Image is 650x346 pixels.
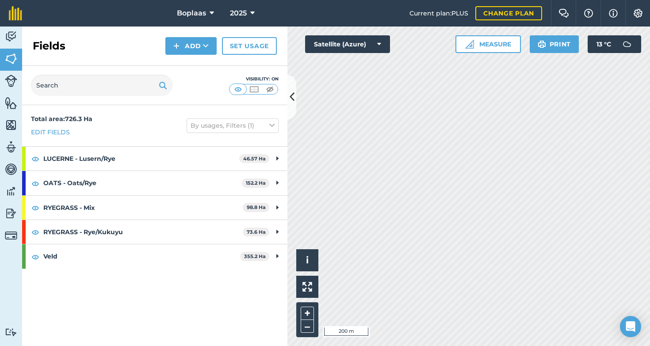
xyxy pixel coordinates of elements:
[22,244,287,268] div: Veld355.2 Ha
[246,180,266,186] strong: 152.2 Ha
[538,39,546,49] img: svg+xml;base64,PHN2ZyB4bWxucz0iaHR0cDovL3d3dy53My5vcmcvMjAwMC9zdmciIHdpZHRoPSIxOSIgaGVpZ2h0PSIyNC...
[247,229,266,235] strong: 73.6 Ha
[5,52,17,65] img: svg+xml;base64,PHN2ZyB4bWxucz0iaHR0cDovL3d3dy53My5vcmcvMjAwMC9zdmciIHdpZHRoPSI1NiIgaGVpZ2h0PSI2MC...
[306,255,309,266] span: i
[31,251,39,262] img: svg+xml;base64,PHN2ZyB4bWxucz0iaHR0cDovL3d3dy53My5vcmcvMjAwMC9zdmciIHdpZHRoPSIxOCIgaGVpZ2h0PSIyNC...
[159,80,167,91] img: svg+xml;base64,PHN2ZyB4bWxucz0iaHR0cDovL3d3dy53My5vcmcvMjAwMC9zdmciIHdpZHRoPSIxOSIgaGVpZ2h0PSIyNC...
[31,227,39,237] img: svg+xml;base64,PHN2ZyB4bWxucz0iaHR0cDovL3d3dy53My5vcmcvMjAwMC9zdmciIHdpZHRoPSIxOCIgaGVpZ2h0PSIyNC...
[302,282,312,292] img: Four arrows, one pointing top left, one top right, one bottom right and the last bottom left
[31,127,70,137] a: Edit fields
[22,147,287,171] div: LUCERNE - Lusern/Rye46.57 Ha
[5,185,17,198] img: svg+xml;base64,PD94bWwgdmVyc2lvbj0iMS4wIiBlbmNvZGluZz0idXRmLTgiPz4KPCEtLSBHZW5lcmF0b3I6IEFkb2JlIE...
[296,249,318,271] button: i
[455,35,521,53] button: Measure
[230,8,247,19] span: 2025
[43,196,243,220] strong: RYEGRASS - Mix
[5,229,17,242] img: svg+xml;base64,PD94bWwgdmVyc2lvbj0iMS4wIiBlbmNvZGluZz0idXRmLTgiPz4KPCEtLSBHZW5lcmF0b3I6IEFkb2JlIE...
[301,307,314,320] button: +
[475,6,542,20] a: Change plan
[173,41,180,51] img: svg+xml;base64,PHN2ZyB4bWxucz0iaHR0cDovL3d3dy53My5vcmcvMjAwMC9zdmciIHdpZHRoPSIxNCIgaGVpZ2h0PSIyNC...
[558,9,569,18] img: Two speech bubbles overlapping with the left bubble in the forefront
[233,85,244,94] img: svg+xml;base64,PHN2ZyB4bWxucz0iaHR0cDovL3d3dy53My5vcmcvMjAwMC9zdmciIHdpZHRoPSI1MCIgaGVpZ2h0PSI0MC...
[31,178,39,189] img: svg+xml;base64,PHN2ZyB4bWxucz0iaHR0cDovL3d3dy53My5vcmcvMjAwMC9zdmciIHdpZHRoPSIxOCIgaGVpZ2h0PSIyNC...
[465,40,474,49] img: Ruler icon
[247,204,266,210] strong: 98.8 Ha
[620,316,641,337] div: Open Intercom Messenger
[583,9,594,18] img: A question mark icon
[165,37,217,55] button: Add
[31,202,39,213] img: svg+xml;base64,PHN2ZyB4bWxucz0iaHR0cDovL3d3dy53My5vcmcvMjAwMC9zdmciIHdpZHRoPSIxOCIgaGVpZ2h0PSIyNC...
[229,76,279,83] div: Visibility: On
[5,141,17,154] img: svg+xml;base64,PD94bWwgdmVyc2lvbj0iMS4wIiBlbmNvZGluZz0idXRmLTgiPz4KPCEtLSBHZW5lcmF0b3I6IEFkb2JlIE...
[31,153,39,164] img: svg+xml;base64,PHN2ZyB4bWxucz0iaHR0cDovL3d3dy53My5vcmcvMjAwMC9zdmciIHdpZHRoPSIxOCIgaGVpZ2h0PSIyNC...
[249,85,260,94] img: svg+xml;base64,PHN2ZyB4bWxucz0iaHR0cDovL3d3dy53My5vcmcvMjAwMC9zdmciIHdpZHRoPSI1MCIgaGVpZ2h0PSI0MC...
[618,35,636,53] img: svg+xml;base64,PD94bWwgdmVyc2lvbj0iMS4wIiBlbmNvZGluZz0idXRmLTgiPz4KPCEtLSBHZW5lcmF0b3I6IEFkb2JlIE...
[5,328,17,336] img: svg+xml;base64,PD94bWwgdmVyc2lvbj0iMS4wIiBlbmNvZGluZz0idXRmLTgiPz4KPCEtLSBHZW5lcmF0b3I6IEFkb2JlIE...
[609,8,618,19] img: svg+xml;base64,PHN2ZyB4bWxucz0iaHR0cDovL3d3dy53My5vcmcvMjAwMC9zdmciIHdpZHRoPSIxNyIgaGVpZ2h0PSIxNy...
[22,196,287,220] div: RYEGRASS - Mix98.8 Ha
[5,163,17,176] img: svg+xml;base64,PD94bWwgdmVyc2lvbj0iMS4wIiBlbmNvZGluZz0idXRmLTgiPz4KPCEtLSBHZW5lcmF0b3I6IEFkb2JlIE...
[409,8,468,18] span: Current plan : PLUS
[305,35,390,53] button: Satellite (Azure)
[43,220,243,244] strong: RYEGRASS - Rye/Kukuyu
[530,35,579,53] button: Print
[22,171,287,195] div: OATS - Oats/Rye152.2 Ha
[5,96,17,110] img: svg+xml;base64,PHN2ZyB4bWxucz0iaHR0cDovL3d3dy53My5vcmcvMjAwMC9zdmciIHdpZHRoPSI1NiIgaGVpZ2h0PSI2MC...
[43,147,239,171] strong: LUCERNE - Lusern/Rye
[222,37,277,55] a: Set usage
[187,118,279,133] button: By usages, Filters (1)
[596,35,611,53] span: 13 ° C
[9,6,22,20] img: fieldmargin Logo
[5,207,17,220] img: svg+xml;base64,PD94bWwgdmVyc2lvbj0iMS4wIiBlbmNvZGluZz0idXRmLTgiPz4KPCEtLSBHZW5lcmF0b3I6IEFkb2JlIE...
[22,220,287,244] div: RYEGRASS - Rye/Kukuyu73.6 Ha
[43,244,240,268] strong: Veld
[5,118,17,132] img: svg+xml;base64,PHN2ZyB4bWxucz0iaHR0cDovL3d3dy53My5vcmcvMjAwMC9zdmciIHdpZHRoPSI1NiIgaGVpZ2h0PSI2MC...
[264,85,275,94] img: svg+xml;base64,PHN2ZyB4bWxucz0iaHR0cDovL3d3dy53My5vcmcvMjAwMC9zdmciIHdpZHRoPSI1MCIgaGVpZ2h0PSI0MC...
[5,30,17,43] img: svg+xml;base64,PD94bWwgdmVyc2lvbj0iMS4wIiBlbmNvZGluZz0idXRmLTgiPz4KPCEtLSBHZW5lcmF0b3I6IEFkb2JlIE...
[31,75,172,96] input: Search
[588,35,641,53] button: 13 °C
[33,39,65,53] h2: Fields
[301,320,314,333] button: –
[633,9,643,18] img: A cog icon
[243,156,266,162] strong: 46.57 Ha
[244,253,266,259] strong: 355.2 Ha
[31,115,92,123] strong: Total area : 726.3 Ha
[5,75,17,87] img: svg+xml;base64,PD94bWwgdmVyc2lvbj0iMS4wIiBlbmNvZGluZz0idXRmLTgiPz4KPCEtLSBHZW5lcmF0b3I6IEFkb2JlIE...
[177,8,206,19] span: Boplaas
[43,171,242,195] strong: OATS - Oats/Rye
